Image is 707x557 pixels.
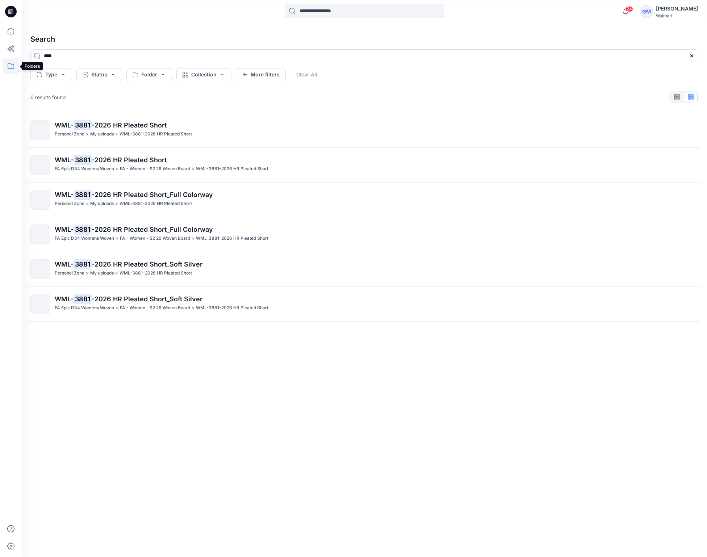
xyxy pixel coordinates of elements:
a: WML-3881-2026 HR Pleated Short_Full ColorwayFA Epic D34 Womens Woven>FA - Women - S2 26 Woven Boa... [26,220,703,249]
span: 24 [625,6,633,12]
mark: 3881 [74,259,92,269]
p: WML-3881-2026 HR Pleated Short [120,269,192,277]
span: -2026 HR Pleated Short_Full Colorway [92,226,213,233]
p: > [192,304,194,312]
p: Personal Zone [55,269,84,277]
p: > [115,200,118,208]
p: > [116,165,118,173]
p: WML-3881-2026 HR Pleated Short [196,235,268,242]
p: WML-3881-2026 HR Pleated Short [196,304,268,312]
span: -2026 HR Pleated Short_Full Colorway [92,191,213,198]
span: WML- [55,226,74,233]
span: WML- [55,121,74,129]
mark: 3881 [74,120,92,130]
span: -2026 HR Pleated Short [92,121,167,129]
p: > [115,269,118,277]
h4: Search [25,29,704,49]
a: WML-3881-2026 HR Pleated ShortFA Epic D34 Womens Woven>FA - Women - S2 26 Woven Board>WML-3881-20... [26,151,703,179]
p: My uploads [90,200,114,208]
div: Walmart [656,13,698,18]
mark: 3881 [74,224,92,234]
button: Collection [176,68,231,81]
p: Personal Zone [55,200,84,208]
span: -2026 HR Pleated Short_Soft Silver [92,295,202,303]
p: > [115,130,118,138]
a: WML-3881-2026 HR Pleated Short_Soft SilverPersonal Zone>My uploads>WML-3881-2026 HR Pleated Short [26,255,703,284]
p: > [192,165,194,173]
button: Status [76,68,122,81]
span: -2026 HR Pleated Short [92,156,167,164]
mark: 3881 [74,189,92,200]
p: > [86,130,89,138]
p: Personal Zone [55,130,84,138]
span: WML- [55,156,74,164]
p: WML-3881-2026 HR Pleated Short [120,130,192,138]
span: -2026 HR Pleated Short_Soft Silver [92,260,202,268]
p: > [192,235,194,242]
p: > [86,200,89,208]
button: Folder [126,68,172,81]
p: FA - Women - S2 26 Woven Board [120,235,190,242]
a: WML-3881-2026 HR Pleated Short_Soft SilverFA Epic D34 Womens Woven>FA - Women - S2 26 Woven Board... [26,290,703,318]
span: WML- [55,295,74,303]
div: GM [640,5,653,18]
p: 6 results found [30,93,66,101]
span: WML- [55,191,74,198]
p: My uploads [90,269,114,277]
a: WML-3881-2026 HR Pleated ShortPersonal Zone>My uploads>WML-3881-2026 HR Pleated Short [26,116,703,145]
span: WML- [55,260,74,268]
p: My uploads [90,130,114,138]
p: FA Epic D34 Womens Woven [55,165,114,173]
button: More filters [236,68,286,81]
a: WML-3881-2026 HR Pleated Short_Full ColorwayPersonal Zone>My uploads>WML-3881-2026 HR Pleated Short [26,185,703,214]
p: > [86,269,89,277]
p: > [116,304,118,312]
p: FA - Women - S2 26 Woven Board [120,304,190,312]
p: > [116,235,118,242]
p: FA Epic D34 Womens Woven [55,235,114,242]
div: [PERSON_NAME] [656,4,698,13]
p: WML-3881-2026 HR Pleated Short [120,200,192,208]
p: WML-3881-2026 HR Pleated Short [196,165,268,173]
button: Type [30,68,72,81]
mark: 3881 [74,155,92,165]
mark: 3881 [74,294,92,304]
p: FA - Women - S2 26 Woven Board [120,165,190,173]
p: FA Epic D34 Womens Woven [55,304,114,312]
